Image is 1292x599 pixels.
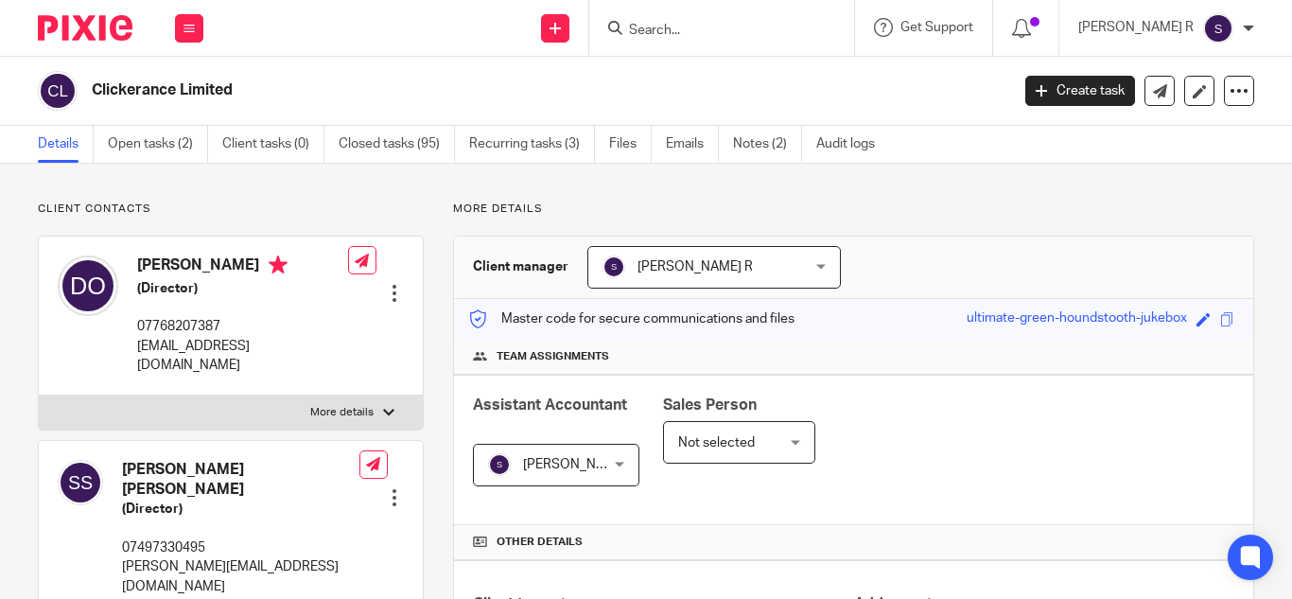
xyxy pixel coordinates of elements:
p: [PERSON_NAME] R [1078,18,1194,37]
a: Emails [666,126,719,163]
h3: Client manager [473,257,568,276]
h4: [PERSON_NAME] [137,255,348,279]
a: Recurring tasks (3) [469,126,595,163]
a: Files [609,126,652,163]
img: Pixie [38,15,132,41]
span: Get Support [900,21,973,34]
h4: [PERSON_NAME] [PERSON_NAME] [122,460,359,501]
a: Create task [1025,76,1135,106]
img: svg%3E [1203,13,1233,44]
span: Other details [497,535,583,550]
input: Search [627,23,797,40]
p: [PERSON_NAME][EMAIL_ADDRESS][DOMAIN_NAME] [122,557,359,596]
h2: Clickerance Limited [92,80,816,100]
p: Master code for secure communications and files [468,309,794,328]
span: Team assignments [497,349,609,364]
span: [PERSON_NAME] R [637,260,753,273]
img: svg%3E [602,255,625,278]
p: 07497330495 [122,538,359,557]
img: svg%3E [58,255,118,316]
i: Primary [269,255,288,274]
a: Audit logs [816,126,889,163]
p: More details [310,405,374,420]
span: Assistant Accountant [473,397,627,413]
img: svg%3E [58,460,103,505]
a: Details [38,126,94,163]
span: Not selected [678,436,755,449]
p: 07768207387 [137,317,348,336]
a: Client tasks (0) [222,126,324,163]
h5: (Director) [122,500,359,519]
div: ultimate-green-houndstooth-jukebox [967,308,1187,330]
span: Sales Person [663,397,757,413]
p: [EMAIL_ADDRESS][DOMAIN_NAME] [137,337,348,376]
span: [PERSON_NAME] R [523,458,638,471]
img: svg%3E [488,453,511,476]
a: Notes (2) [733,126,802,163]
a: Closed tasks (95) [339,126,455,163]
a: Open tasks (2) [108,126,208,163]
p: More details [453,202,1254,217]
p: Client contacts [38,202,424,217]
h5: (Director) [137,279,348,298]
img: svg%3E [38,71,78,111]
